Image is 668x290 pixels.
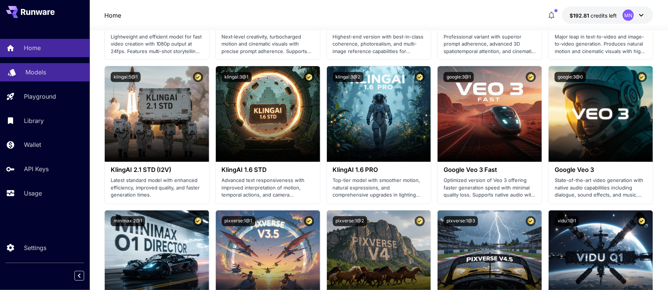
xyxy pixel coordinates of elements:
[80,269,90,283] div: Collapse sidebar
[111,216,145,226] button: minimax:2@1
[444,166,536,173] h3: Google Veo 3 Fast
[222,72,252,82] button: klingai:3@1
[570,12,591,19] span: $192.81
[549,66,653,162] img: alt
[24,164,49,173] p: API Keys
[526,216,536,226] button: Certified Model – Vetted for best performance and includes a commercial license.
[24,189,42,198] p: Usage
[415,72,425,82] button: Certified Model – Vetted for best performance and includes a commercial license.
[333,33,425,55] p: Highest-end version with best-in-class coherence, photorealism, and multi-image reference capabil...
[21,12,37,18] div: v 4.0.25
[104,11,121,20] nav: breadcrumb
[623,10,634,21] div: MN
[555,166,647,173] h3: Google Veo 3
[111,33,203,55] p: Lightweight and efficient model for fast video creation with 1080p output at 24fps. Features mult...
[555,33,647,55] p: Major leap in text-to-video and image-to-video generation. Produces natural motion and cinematic ...
[24,140,41,149] p: Wallet
[222,33,314,55] p: Next‑level creativity, turbocharged motion and cinematic visuals with precise prompt adherence. S...
[327,66,431,162] img: alt
[444,216,478,226] button: pixverse:1@3
[111,166,203,173] h3: KlingAI 2.1 STD (I2V)
[333,177,425,199] p: Top-tier model with smoother motion, natural expressions, and comprehensive upgrades in lighting ...
[526,72,536,82] button: Certified Model – Vetted for best performance and includes a commercial license.
[25,68,46,77] p: Models
[222,177,314,199] p: Advanced text responsiveness with improved interpretation of motion, temporal actions, and camera...
[74,271,84,281] button: Collapse sidebar
[12,12,18,18] img: logo_orange.svg
[555,72,586,82] button: google:3@0
[415,216,425,226] button: Certified Model – Vetted for best performance and includes a commercial license.
[24,243,46,252] p: Settings
[216,66,320,162] img: alt
[28,44,67,49] div: Domain Overview
[562,7,653,24] button: $192.80876MN
[222,166,314,173] h3: KlingAI 1.6 STD
[105,66,209,162] img: alt
[104,11,121,20] a: Home
[304,72,314,82] button: Certified Model – Vetted for best performance and includes a commercial license.
[20,43,26,49] img: tab_domain_overview_orange.svg
[222,216,255,226] button: pixverse:1@1
[438,66,542,162] img: alt
[111,72,141,82] button: klingai:5@1
[555,216,579,226] button: vidu:1@1
[570,12,617,19] div: $192.80876
[333,216,367,226] button: pixverse:1@2
[637,72,647,82] button: Certified Model – Vetted for best performance and includes a commercial license.
[304,216,314,226] button: Certified Model – Vetted for best performance and includes a commercial license.
[74,43,80,49] img: tab_keywords_by_traffic_grey.svg
[591,12,617,19] span: credits left
[333,166,425,173] h3: KlingAI 1.6 PRO
[19,19,53,25] div: Domain: [URL]
[24,116,44,125] p: Library
[24,92,56,101] p: Playground
[555,177,647,199] p: State-of-the-art video generation with native audio capabilities including dialogue, sound effect...
[444,177,536,199] p: Optimized version of Veo 3 offering faster generation speed with minimal quality loss. Supports n...
[83,44,126,49] div: Keywords by Traffic
[193,216,203,226] button: Certified Model – Vetted for best performance and includes a commercial license.
[24,43,41,52] p: Home
[637,216,647,226] button: Certified Model – Vetted for best performance and includes a commercial license.
[444,33,536,55] p: Professional variant with superior prompt adherence, advanced 3D spatiotemporal attention, and ci...
[444,72,474,82] button: google:3@1
[333,72,364,82] button: klingai:3@2
[12,19,18,25] img: website_grey.svg
[111,177,203,199] p: Latest standard model with enhanced efficiency, improved quality, and faster generation times.
[193,72,203,82] button: Certified Model – Vetted for best performance and includes a commercial license.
